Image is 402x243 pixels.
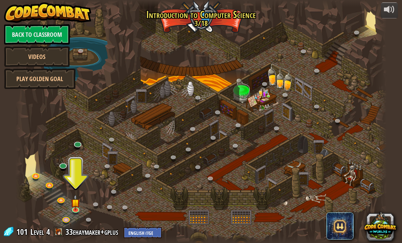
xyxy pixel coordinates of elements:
button: Adjust volume [381,2,398,18]
a: Back to Classroom [4,24,70,45]
a: Videos [4,46,70,67]
a: Play Golden Goal [4,69,76,89]
span: 101 [16,226,30,237]
img: CodeCombat - Learn how to code by playing a game [4,2,91,23]
span: Level [30,226,44,238]
a: 33ehaymaker+gplus [65,226,120,237]
img: level-banner-started.png [71,195,80,210]
span: 4 [46,226,50,237]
